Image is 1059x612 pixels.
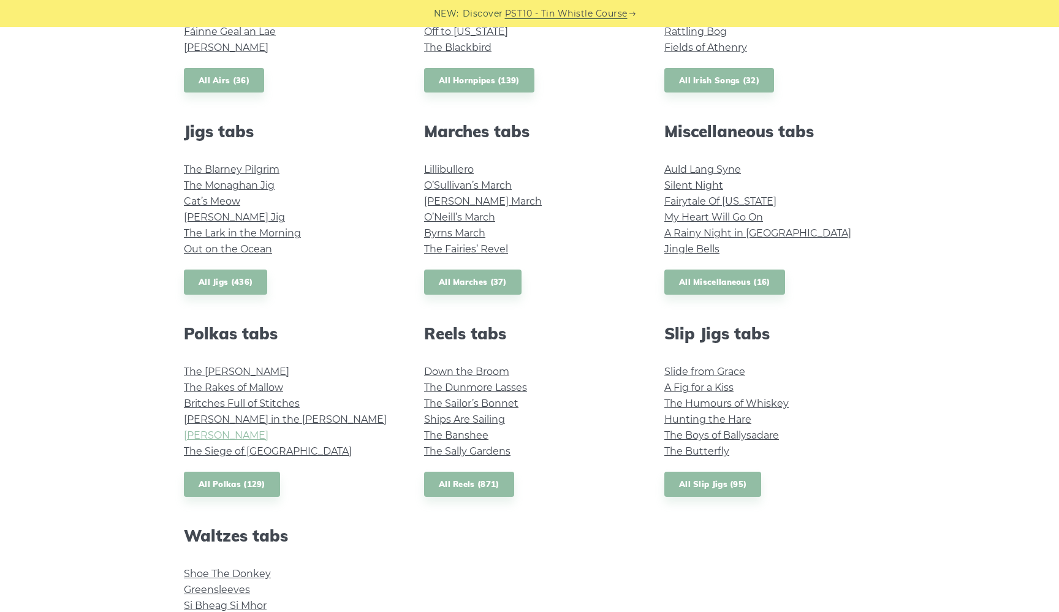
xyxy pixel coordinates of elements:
[424,195,542,207] a: [PERSON_NAME] March
[184,398,300,409] a: Britches Full of Stitches
[184,600,267,611] a: Si­ Bheag Si­ Mhor
[184,584,250,595] a: Greensleeves
[664,122,875,141] h2: Miscellaneous tabs
[424,445,511,457] a: The Sally Gardens
[664,179,723,191] a: Silent Night
[424,211,495,223] a: O’Neill’s March
[184,122,395,141] h2: Jigs tabs
[424,414,505,425] a: Ships Are Sailing
[184,366,289,377] a: The [PERSON_NAME]
[184,472,280,497] a: All Polkas (129)
[664,270,785,295] a: All Miscellaneous (16)
[424,42,492,53] a: The Blackbird
[424,382,527,393] a: The Dunmore Lasses
[424,270,522,295] a: All Marches (37)
[184,211,285,223] a: [PERSON_NAME] Jig
[664,42,747,53] a: Fields of Athenry
[664,429,779,441] a: The Boys of Ballysadare
[184,568,271,580] a: Shoe The Donkey
[664,195,776,207] a: Fairytale Of [US_STATE]
[184,68,264,93] a: All Airs (36)
[184,324,395,343] h2: Polkas tabs
[184,42,268,53] a: [PERSON_NAME]
[184,179,275,191] a: The Monaghan Jig
[505,7,628,21] a: PST10 - Tin Whistle Course
[184,26,276,37] a: Fáinne Geal an Lae
[664,68,774,93] a: All Irish Songs (32)
[664,227,851,239] a: A Rainy Night in [GEOGRAPHIC_DATA]
[184,526,395,545] h2: Waltzes tabs
[184,227,301,239] a: The Lark in the Morning
[664,445,729,457] a: The Butterfly
[184,195,240,207] a: Cat’s Meow
[424,472,514,497] a: All Reels (871)
[424,122,635,141] h2: Marches tabs
[664,243,719,255] a: Jingle Bells
[184,164,279,175] a: The Blarney Pilgrim
[184,243,272,255] a: Out on the Ocean
[664,398,789,409] a: The Humours of Whiskey
[424,366,509,377] a: Down the Broom
[664,472,761,497] a: All Slip Jigs (95)
[424,26,508,37] a: Off to [US_STATE]
[664,324,875,343] h2: Slip Jigs tabs
[424,324,635,343] h2: Reels tabs
[184,270,267,295] a: All Jigs (436)
[424,179,512,191] a: O’Sullivan’s March
[424,227,485,239] a: Byrns March
[664,164,741,175] a: Auld Lang Syne
[184,414,387,425] a: [PERSON_NAME] in the [PERSON_NAME]
[424,398,518,409] a: The Sailor’s Bonnet
[424,164,474,175] a: Lillibullero
[184,429,268,441] a: [PERSON_NAME]
[664,26,727,37] a: Rattling Bog
[424,243,508,255] a: The Fairies’ Revel
[424,68,534,93] a: All Hornpipes (139)
[184,445,352,457] a: The Siege of [GEOGRAPHIC_DATA]
[664,211,763,223] a: My Heart Will Go On
[424,429,488,441] a: The Banshee
[664,414,751,425] a: Hunting the Hare
[184,382,283,393] a: The Rakes of Mallow
[664,366,745,377] a: Slide from Grace
[463,7,503,21] span: Discover
[434,7,459,21] span: NEW:
[664,382,734,393] a: A Fig for a Kiss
